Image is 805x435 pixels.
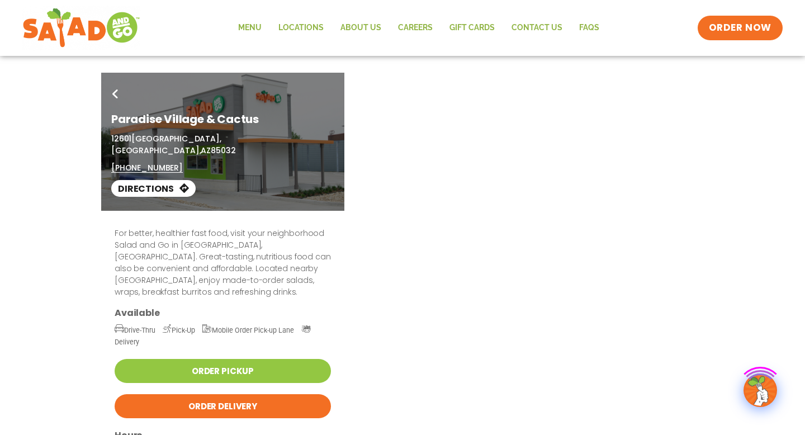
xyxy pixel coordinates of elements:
span: Mobile Order Pick-up Lane [202,326,294,334]
a: [PHONE_NUMBER] [111,162,183,174]
a: Order Delivery [115,394,331,418]
span: 12601 [111,133,131,144]
a: Locations [270,15,332,41]
span: Pick-Up [163,326,195,334]
a: Order Pickup [115,359,331,383]
span: 85032 [211,145,235,156]
span: Drive-Thru [115,326,155,334]
a: Contact Us [503,15,571,41]
h1: Paradise Village & Cactus [111,111,334,127]
span: AZ [201,145,211,156]
span: [GEOGRAPHIC_DATA], [111,145,201,156]
a: GIFT CARDS [441,15,503,41]
a: About Us [332,15,390,41]
a: Directions [111,180,196,197]
nav: Menu [230,15,608,41]
img: new-SAG-logo-768×292 [22,6,140,50]
p: For better, healthier fast food, visit your neighborhood Salad and Go in [GEOGRAPHIC_DATA], [GEOG... [115,228,331,298]
h3: Available [115,307,331,319]
a: ORDER NOW [698,16,783,40]
span: ORDER NOW [709,21,771,35]
a: Menu [230,15,270,41]
span: [GEOGRAPHIC_DATA], [131,133,221,144]
a: FAQs [571,15,608,41]
a: Careers [390,15,441,41]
